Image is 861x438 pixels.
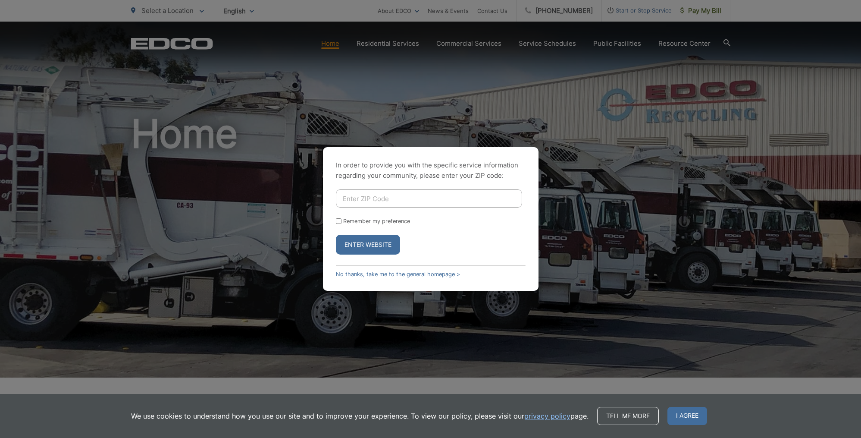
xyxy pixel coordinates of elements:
span: I agree [667,407,707,425]
p: We use cookies to understand how you use our site and to improve your experience. To view our pol... [131,411,589,421]
input: Enter ZIP Code [336,189,522,208]
p: In order to provide you with the specific service information regarding your community, please en... [336,160,526,181]
a: Tell me more [597,407,659,425]
a: No thanks, take me to the general homepage > [336,271,460,277]
button: Enter Website [336,235,400,255]
label: Remember my preference [343,218,410,224]
a: privacy policy [524,411,570,421]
